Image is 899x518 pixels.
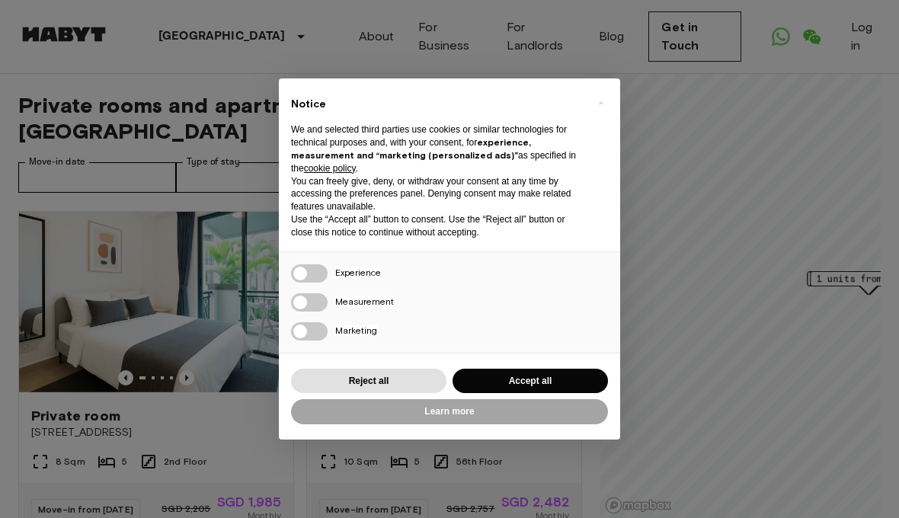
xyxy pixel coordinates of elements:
button: Close this notice [588,91,613,115]
strong: experience, measurement and “marketing (personalized ads)” [291,136,531,161]
button: Learn more [291,399,608,424]
span: Marketing [335,325,377,336]
button: Accept all [453,369,608,394]
h2: Notice [291,97,584,112]
p: We and selected third parties use cookies or similar technologies for technical purposes and, wit... [291,123,584,174]
p: Use the “Accept all” button to consent. Use the “Reject all” button or close this notice to conti... [291,213,584,239]
span: Measurement [335,296,394,307]
p: You can freely give, deny, or withdraw your consent at any time by accessing the preferences pane... [291,175,584,213]
button: Reject all [291,369,446,394]
span: Experience [335,267,381,278]
span: × [598,94,603,112]
a: cookie policy [304,163,356,174]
